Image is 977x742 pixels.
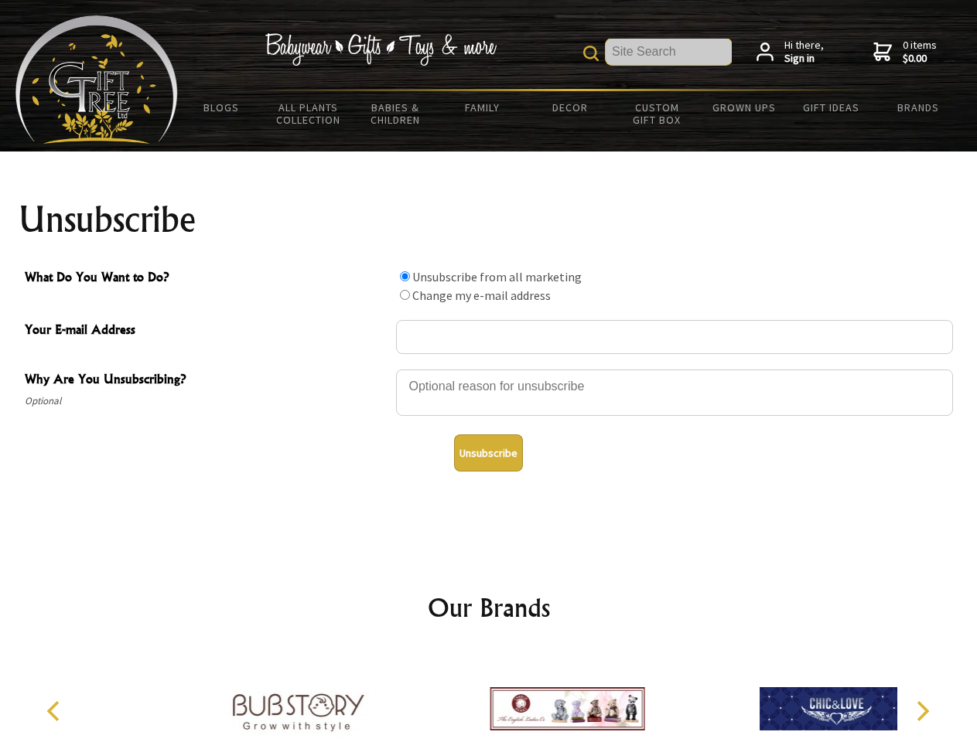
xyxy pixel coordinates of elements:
button: Previous [39,694,73,728]
span: 0 items [903,38,937,66]
input: What Do You Want to Do? [400,290,410,300]
input: Your E-mail Address [396,320,953,354]
span: Why Are You Unsubscribing? [25,369,388,392]
img: product search [583,46,599,61]
label: Change my e-mail address [412,288,551,303]
strong: $0.00 [903,52,937,66]
h2: Our Brands [31,589,947,626]
strong: Sign in [784,52,824,66]
input: Site Search [606,39,732,65]
a: All Plants Collection [265,91,353,136]
h1: Unsubscribe [19,201,959,238]
button: Next [905,694,939,728]
label: Unsubscribe from all marketing [412,269,582,284]
a: Family [439,91,527,124]
a: Babies & Children [352,91,439,136]
a: Grown Ups [700,91,787,124]
span: Your E-mail Address [25,320,388,342]
img: Babywear - Gifts - Toys & more [265,33,497,66]
textarea: Why Are You Unsubscribing? [396,369,953,416]
a: BLOGS [178,91,265,124]
span: What Do You Want to Do? [25,267,388,290]
input: What Do You Want to Do? [400,271,410,281]
button: Unsubscribe [454,434,523,471]
span: Optional [25,392,388,410]
a: Gift Ideas [787,91,875,124]
a: Custom Gift Box [613,91,701,136]
a: Hi there,Sign in [757,39,824,66]
a: Decor [526,91,613,124]
a: 0 items$0.00 [873,39,937,66]
a: Brands [875,91,962,124]
span: Hi there, [784,39,824,66]
img: Babyware - Gifts - Toys and more... [15,15,178,144]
